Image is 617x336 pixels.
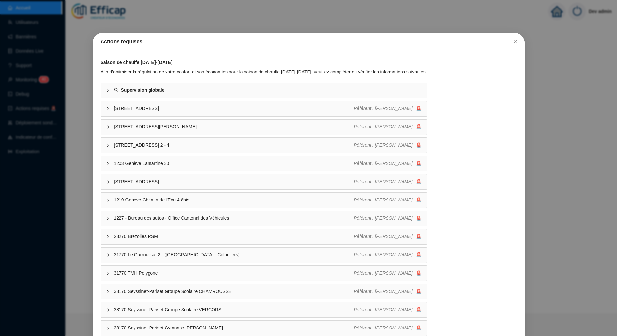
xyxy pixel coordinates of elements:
span: 38170 Seyssinet-Pariset Groupe Scolaire VERCORS [114,306,354,313]
strong: Saison de chauffe [DATE]-[DATE] [101,60,173,65]
span: collapsed [106,235,110,239]
span: 1227 - Bureau des autos - Office Cantonal des Véhicules [114,215,354,222]
span: collapsed [106,290,110,294]
span: Référent : [PERSON_NAME] [354,124,413,129]
span: Référent : [PERSON_NAME] [354,216,413,221]
span: [STREET_ADDRESS] [114,105,354,112]
div: Afin d'optimiser la régulation de votre confort et vos économies pour la saison de chauffe [DATE]... [101,69,427,75]
div: 31770 TMH PolygoneRéférent : [PERSON_NAME]🚨 [101,266,427,281]
span: Référent : [PERSON_NAME] [354,325,413,330]
div: 🚨 [354,142,421,149]
span: [STREET_ADDRESS][PERSON_NAME] [114,123,354,130]
div: 1203 Genève Lamartine 30Référent : [PERSON_NAME]🚨 [101,156,427,171]
span: search [114,88,119,92]
span: 38170 Seyssinet-Pariset Groupe Scolaire CHAMROUSSE [114,288,354,295]
span: collapsed [106,253,110,257]
span: 1219 Genève Chemin de l'Ecu 4-8bis [114,197,354,203]
div: [STREET_ADDRESS] 2 - 4Référent : [PERSON_NAME]🚨 [101,138,427,153]
div: 🚨 [354,270,421,277]
div: 🚨 [354,123,421,130]
div: 🚨 [354,197,421,203]
span: Référent : [PERSON_NAME] [354,106,413,111]
span: collapsed [106,326,110,330]
div: Supervision globale [101,83,427,98]
div: 🚨 [354,288,421,295]
span: Fermer [510,39,521,44]
span: Référent : [PERSON_NAME] [354,197,413,202]
div: 🚨 [354,325,421,331]
div: 🚨 [354,105,421,112]
span: Référent : [PERSON_NAME] [354,270,413,276]
span: 1203 Genève Lamartine 30 [114,160,354,167]
span: [STREET_ADDRESS] [114,178,354,185]
span: Référent : [PERSON_NAME] [354,307,413,312]
div: 38170 Seyssinet-Pariset Groupe Scolaire CHAMROUSSERéférent : [PERSON_NAME]🚨 [101,284,427,299]
div: 28270 Brezolles RSMRéférent : [PERSON_NAME]🚨 [101,229,427,244]
div: 31770 Le Garroussal 2 - ([GEOGRAPHIC_DATA] - Colomiers)Référent : [PERSON_NAME]🚨 [101,248,427,263]
span: 31770 Le Garroussal 2 - ([GEOGRAPHIC_DATA] - Colomiers) [114,251,354,258]
span: 38170 Seyssinet-Pariset Gymnase [PERSON_NAME] [114,325,354,331]
span: collapsed [106,107,110,111]
span: Référent : [PERSON_NAME] [354,289,413,294]
div: 1219 Genève Chemin de l'Ecu 4-8bisRéférent : [PERSON_NAME]🚨 [101,193,427,208]
span: collapsed [106,271,110,275]
span: Référent : [PERSON_NAME] [354,161,413,166]
div: 🚨 [354,306,421,313]
span: collapsed [106,216,110,220]
span: collapsed [106,198,110,202]
div: 🚨 [354,160,421,167]
div: Actions requises [101,38,517,46]
span: Référent : [PERSON_NAME] [354,142,413,148]
span: close [513,39,518,44]
span: collapsed [106,308,110,312]
span: [STREET_ADDRESS] 2 - 4 [114,142,354,149]
div: [STREET_ADDRESS][PERSON_NAME]Référent : [PERSON_NAME]🚨 [101,120,427,135]
div: 38170 Seyssinet-Pariset Gymnase [PERSON_NAME]Référent : [PERSON_NAME]🚨 [101,321,427,336]
div: 🚨 [354,178,421,185]
span: collapsed [106,125,110,129]
div: 🚨 [354,251,421,258]
span: Référent : [PERSON_NAME] [354,179,413,184]
div: 🚨 [354,233,421,240]
div: [STREET_ADDRESS]Référent : [PERSON_NAME]🚨 [101,174,427,189]
div: 🚨 [354,215,421,222]
span: collapsed [106,180,110,184]
span: 28270 Brezolles RSM [114,233,354,240]
span: Référent : [PERSON_NAME] [354,234,413,239]
span: Référent : [PERSON_NAME] [354,252,413,257]
strong: Supervision globale [121,88,165,93]
span: collapsed [106,162,110,166]
span: 31770 TMH Polygone [114,270,354,277]
span: collapsed [106,143,110,147]
div: 1227 - Bureau des autos - Office Cantonal des VéhiculesRéférent : [PERSON_NAME]🚨 [101,211,427,226]
div: [STREET_ADDRESS]Référent : [PERSON_NAME]🚨 [101,101,427,116]
button: Close [510,37,521,47]
div: 38170 Seyssinet-Pariset Groupe Scolaire VERCORSRéférent : [PERSON_NAME]🚨 [101,302,427,317]
span: collapsed [106,88,110,92]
